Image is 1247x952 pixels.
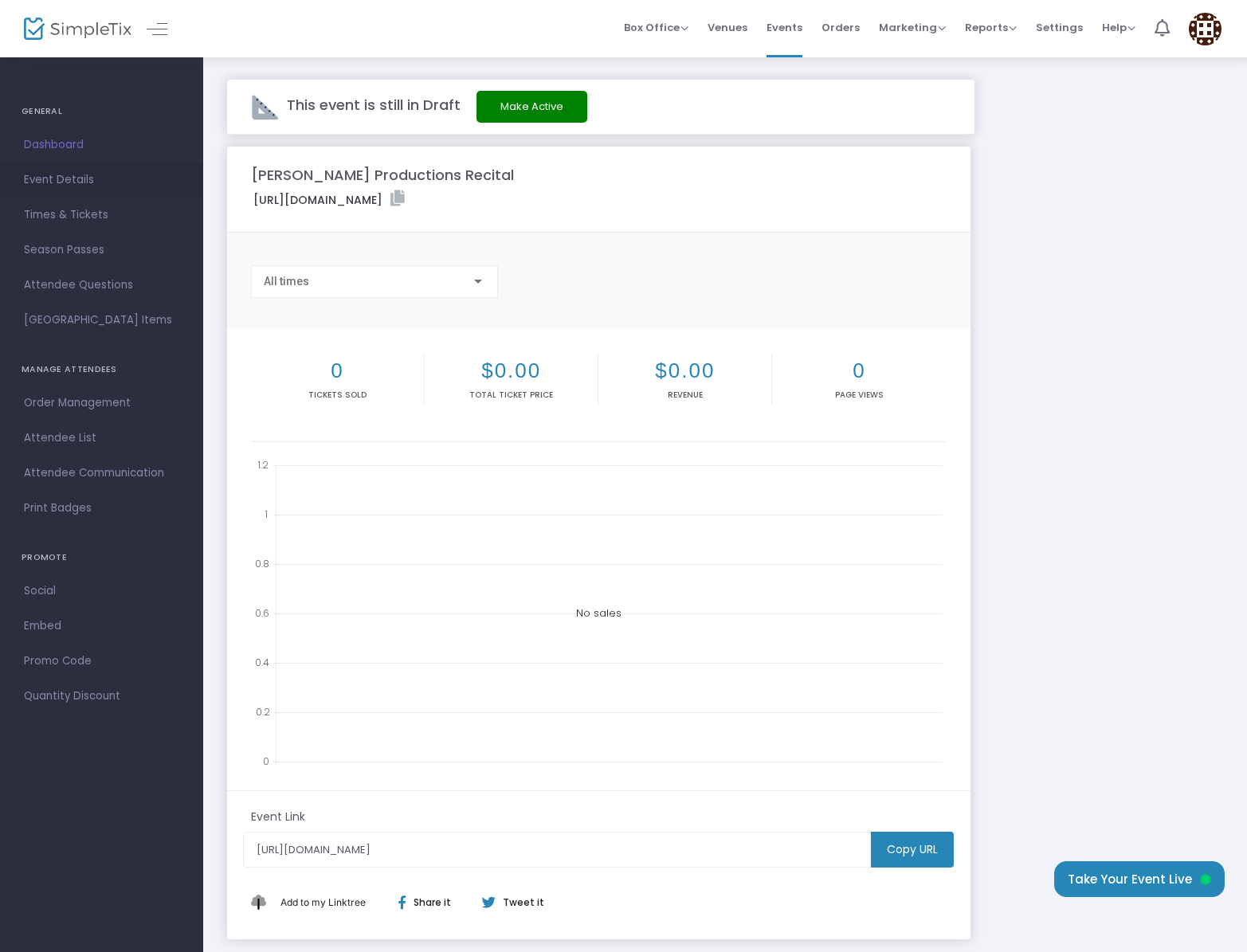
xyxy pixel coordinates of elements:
div: Tweet it [466,895,552,910]
button: Add This to My Linktree [276,883,370,922]
p: Total Ticket Price [428,389,594,401]
h4: PROMOTE [22,542,182,574]
h2: $0.00 [602,358,768,383]
m-panel-subtitle: Event Link [251,809,305,825]
p: Tickets sold [254,389,421,401]
span: Settings [1036,7,1083,48]
span: Attendee Questions [24,275,179,296]
span: Promo Code [24,651,179,672]
span: Print Badges [24,498,179,519]
m-button: Copy URL [871,832,954,868]
span: This event is still in Draft [287,95,461,115]
span: Venues [708,7,747,48]
div: No sales [251,454,947,773]
h4: GENERAL [22,96,182,127]
span: Order Management [24,393,179,413]
img: draft-event.png [251,93,279,121]
button: Take Your Event Live [1054,861,1225,897]
label: [URL][DOMAIN_NAME] [253,190,405,209]
p: Page Views [775,389,943,401]
h2: 0 [775,358,943,383]
span: Event Details [24,170,179,190]
span: [GEOGRAPHIC_DATA] Items [24,310,179,331]
h2: $0.00 [428,358,594,383]
span: Marketing [879,20,946,35]
img: linktree [251,895,276,910]
span: Attendee Communication [24,463,179,484]
span: All times [264,275,309,288]
span: Quantity Discount [24,686,179,707]
div: Share it [382,895,481,910]
h4: MANAGE ATTENDEES [22,354,182,386]
span: Season Passes [24,240,179,261]
span: Times & Tickets [24,205,179,225]
span: Reports [965,20,1017,35]
span: Add to my Linktree [280,896,366,908]
span: Box Office [624,20,688,35]
span: Social [24,581,179,601]
span: Orders [822,7,860,48]
span: Events [767,7,802,48]
span: Attendee List [24,428,179,449]
button: Make Active [476,91,587,123]
p: Revenue [602,389,768,401]
m-panel-title: [PERSON_NAME] Productions Recital [251,164,514,186]
h2: 0 [254,358,421,383]
span: Embed [24,616,179,637]
span: Dashboard [24,135,179,155]
span: Help [1102,20,1135,35]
